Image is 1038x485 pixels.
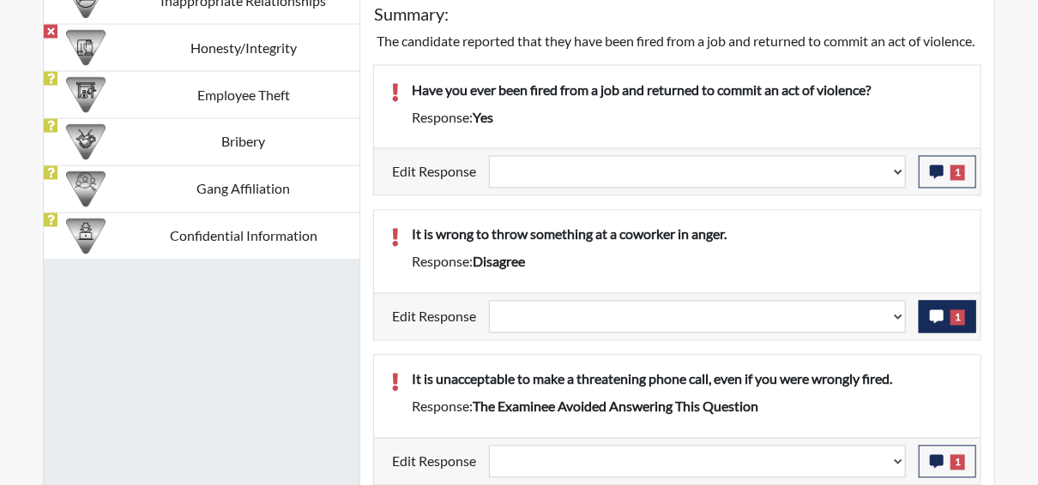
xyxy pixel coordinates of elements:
[473,254,525,270] span: disagree
[412,369,963,390] p: It is unacceptable to make a threatening phone call, even if you were wrongly fired.
[127,24,359,71] td: Honesty/Integrity
[66,28,106,68] img: CATEGORY%20ICON-11.a5f294f4.png
[66,217,106,256] img: CATEGORY%20ICON-05.742ef3c8.png
[399,107,976,128] div: Response:
[919,446,976,478] button: 1
[127,71,359,118] td: Employee Theft
[66,123,106,162] img: CATEGORY%20ICON-03.c5611939.png
[127,165,359,213] td: Gang Affiliation
[377,31,978,51] p: The candidate reported that they have been fired from a job and returned to commit an act of viol...
[399,397,976,417] div: Response:
[392,446,476,478] label: Edit Response
[66,170,106,209] img: CATEGORY%20ICON-02.2c5dd649.png
[127,118,359,165] td: Bribery
[950,455,965,470] span: 1
[127,213,359,260] td: Confidential Information
[950,165,965,181] span: 1
[476,446,919,478] div: Update the test taker's response, the change might impact the score
[374,3,449,24] h5: Summary:
[399,252,976,272] div: Response:
[919,301,976,333] button: 1
[473,109,493,125] span: yes
[473,398,758,415] span: The examinee avoided answering this question
[476,301,919,333] div: Update the test taker's response, the change might impact the score
[392,156,476,189] label: Edit Response
[919,156,976,189] button: 1
[66,75,106,115] img: CATEGORY%20ICON-07.58b65e52.png
[392,301,476,333] label: Edit Response
[412,80,963,100] p: Have you ever been fired from a job and returned to commit an act of violence?
[950,310,965,326] span: 1
[412,225,963,245] p: It is wrong to throw something at a coworker in anger.
[476,156,919,189] div: Update the test taker's response, the change might impact the score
